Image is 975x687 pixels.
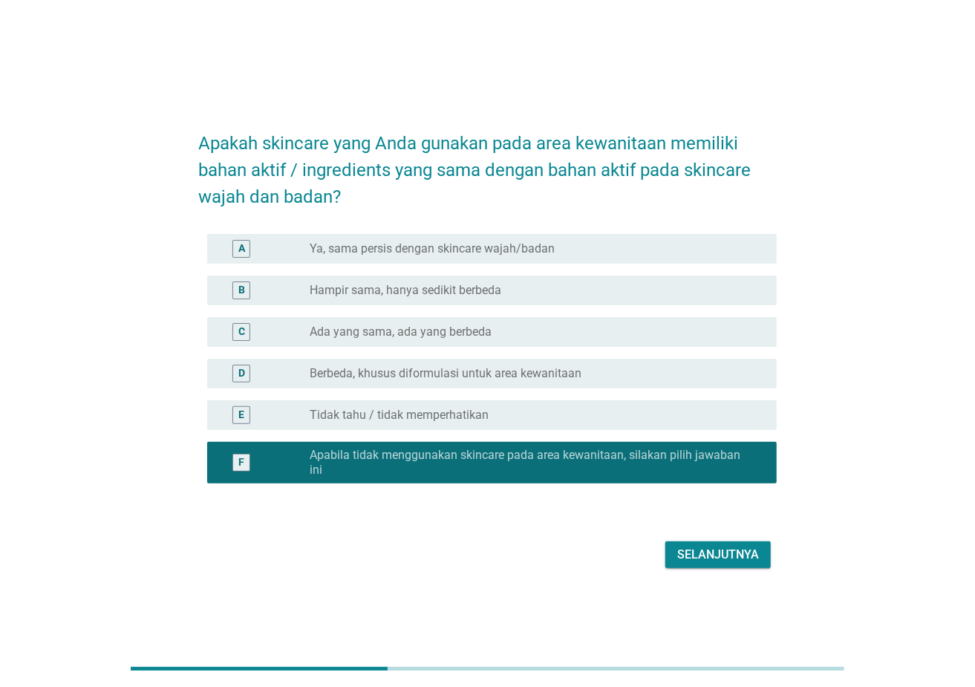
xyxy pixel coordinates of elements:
label: Ada yang sama, ada yang berbeda [310,325,492,339]
div: A [238,241,245,256]
div: Selanjutnya [677,546,759,564]
label: Hampir sama, hanya sedikit berbeda [310,283,501,298]
label: Ya, sama persis dengan skincare wajah/badan [310,241,555,256]
label: Apabila tidak menggunakan skincare pada area kewanitaan, silakan pilih jawaban ini [310,448,753,478]
div: D [238,365,245,381]
h2: Apakah skincare yang Anda gunakan pada area kewanitaan memiliki bahan aktif / ingredients yang sa... [198,115,777,210]
label: Tidak tahu / tidak memperhatikan [310,408,489,423]
label: Berbeda, khusus diformulasi untuk area kewanitaan [310,366,581,381]
div: E [238,407,244,423]
div: F [238,455,244,470]
div: B [238,282,245,298]
button: Selanjutnya [665,541,771,568]
div: C [238,324,245,339]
